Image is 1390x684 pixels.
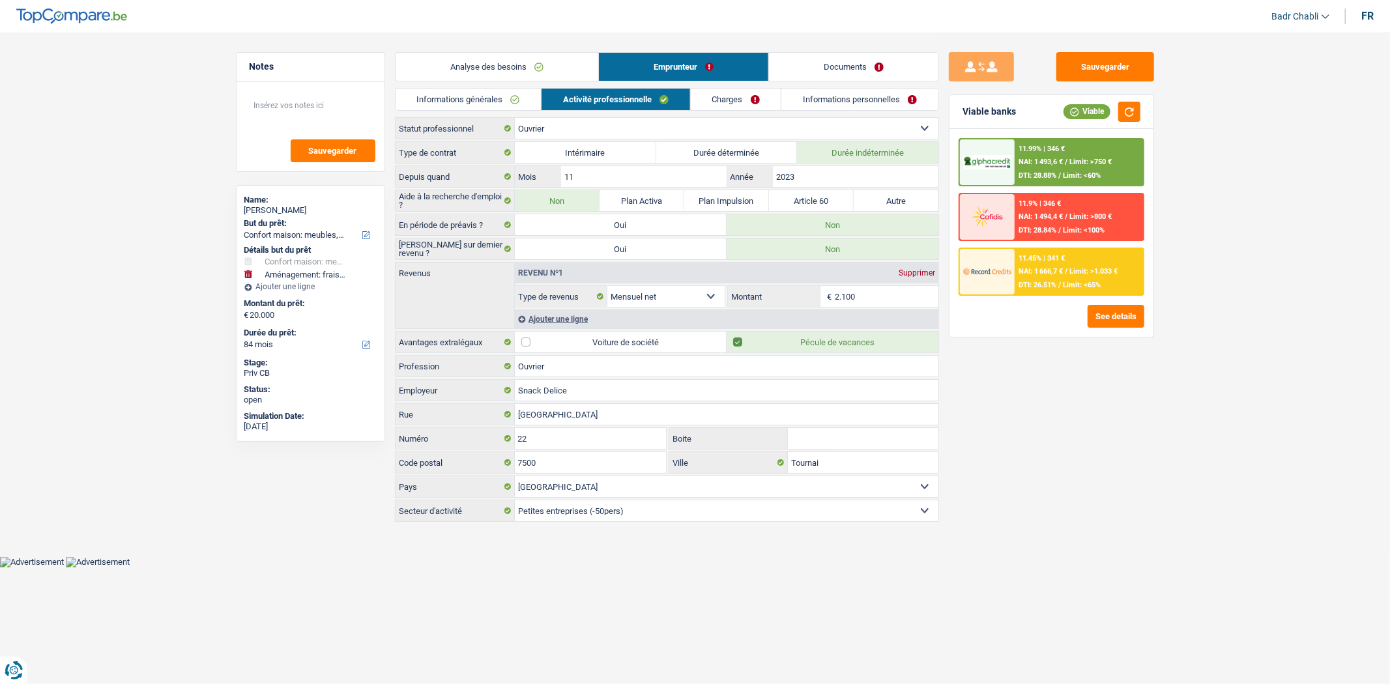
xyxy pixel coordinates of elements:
[1271,11,1318,22] span: Badr Chabli
[769,190,854,211] label: Article 60
[515,214,727,235] label: Oui
[963,155,1011,170] img: AlphaCredit
[1019,254,1065,263] div: 11.45% | 341 €
[1019,226,1056,235] span: DTI: 28.84%
[396,356,515,377] label: Profession
[515,286,607,307] label: Type de revenus
[396,404,515,425] label: Rue
[244,384,377,395] div: Status:
[244,421,377,432] div: [DATE]
[599,53,768,81] a: Emprunteur
[244,245,377,255] div: Détails but du prêt
[244,218,374,229] label: But du prêt:
[1361,10,1374,22] div: fr
[1058,281,1061,289] span: /
[244,395,377,405] div: open
[396,428,515,449] label: Numéro
[1058,226,1061,235] span: /
[1065,267,1067,276] span: /
[250,61,371,72] h5: Notes
[963,106,1016,117] div: Viable banks
[1019,212,1063,221] span: NAI: 1 494,4 €
[1019,267,1063,276] span: NAI: 1 666,7 €
[1058,171,1061,180] span: /
[1019,145,1065,153] div: 11.99% | 346 €
[727,166,773,187] label: Année
[1019,281,1056,289] span: DTI: 26.51%
[600,190,684,211] label: Plan Activa
[1261,6,1329,27] a: Badr Chabli
[561,166,726,187] input: MM
[769,53,938,81] a: Documents
[515,142,656,163] label: Intérimaire
[820,286,835,307] span: €
[1019,171,1056,180] span: DTI: 28.88%
[728,286,820,307] label: Montant
[781,89,938,110] a: Informations personnelles
[1069,212,1112,221] span: Limit: >800 €
[16,8,127,24] img: TopCompare Logo
[396,118,515,139] label: Statut professionnel
[1069,158,1112,166] span: Limit: >750 €
[396,142,515,163] label: Type de contrat
[396,53,598,81] a: Analyse des besoins
[396,238,515,259] label: [PERSON_NAME] sur dernier revenu ?
[244,358,377,368] div: Stage:
[244,368,377,378] div: Priv CB
[66,557,130,567] img: Advertisement
[684,190,769,211] label: Plan Impulsion
[396,214,515,235] label: En période de préavis ?
[542,89,690,110] a: Activité professionnelle
[797,142,938,163] label: Durée indéterminée
[727,214,938,235] label: Non
[963,205,1011,229] img: Cofidis
[1019,199,1061,208] div: 11.9% | 346 €
[396,332,515,352] label: Avantages extralégaux
[1063,281,1101,289] span: Limit: <65%
[396,452,515,473] label: Code postal
[1063,171,1101,180] span: Limit: <60%
[515,309,938,328] div: Ajouter une ligne
[515,238,727,259] label: Oui
[309,147,357,155] span: Sauvegarder
[656,142,798,163] label: Durée déterminée
[727,332,938,352] label: Pécule de vacances
[727,238,938,259] label: Non
[244,411,377,421] div: Simulation Date:
[244,310,249,321] span: €
[515,269,566,277] div: Revenu nº1
[669,452,788,473] label: Ville
[1064,104,1110,119] div: Viable
[1019,158,1063,166] span: NAI: 1 493,6 €
[396,89,542,110] a: Informations générales
[396,476,515,497] label: Pays
[1088,305,1144,328] button: See details
[244,195,377,205] div: Name:
[1063,226,1105,235] span: Limit: <100%
[244,328,374,338] label: Durée du prêt:
[396,166,515,187] label: Depuis quand
[773,166,938,187] input: AAAA
[396,190,515,211] label: Aide à la recherche d'emploi ?
[396,263,514,278] label: Revenus
[1056,52,1154,81] button: Sauvegarder
[515,332,727,352] label: Voiture de société
[515,166,561,187] label: Mois
[963,259,1011,283] img: Record Credits
[1065,158,1067,166] span: /
[396,500,515,521] label: Secteur d'activité
[396,380,515,401] label: Employeur
[854,190,938,211] label: Autre
[1065,212,1067,221] span: /
[895,269,938,277] div: Supprimer
[515,190,600,211] label: Non
[244,282,377,291] div: Ajouter une ligne
[244,205,377,216] div: [PERSON_NAME]
[291,139,375,162] button: Sauvegarder
[1069,267,1118,276] span: Limit: >1.033 €
[244,298,374,309] label: Montant du prêt:
[669,428,788,449] label: Boite
[691,89,781,110] a: Charges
